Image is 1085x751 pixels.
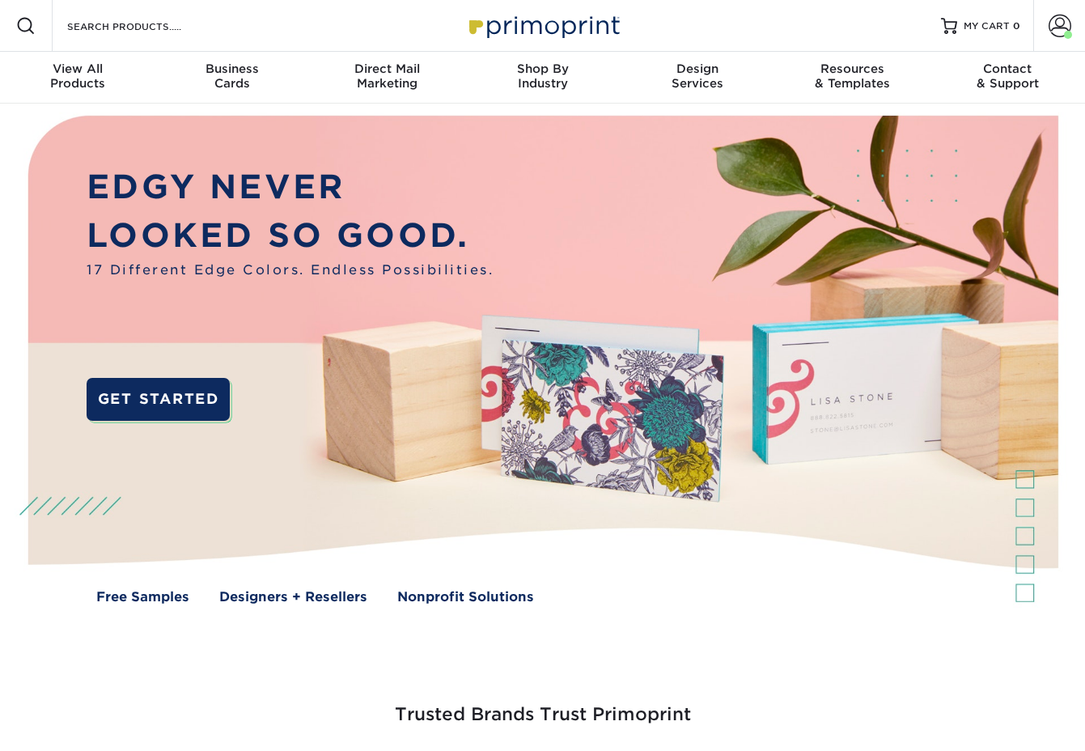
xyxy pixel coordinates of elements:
[465,62,621,91] div: Industry
[310,62,465,76] span: Direct Mail
[775,52,930,104] a: Resources& Templates
[465,52,621,104] a: Shop ByIndustry
[96,588,189,607] a: Free Samples
[620,62,775,76] span: Design
[397,588,534,607] a: Nonprofit Solutions
[155,52,311,104] a: BusinessCards
[964,19,1010,33] span: MY CART
[87,378,230,421] a: GET STARTED
[620,62,775,91] div: Services
[155,62,311,76] span: Business
[66,16,223,36] input: SEARCH PRODUCTS.....
[87,261,494,280] span: 17 Different Edge Colors. Endless Possibilities.
[87,163,494,211] p: EDGY NEVER
[620,52,775,104] a: DesignServices
[155,62,311,91] div: Cards
[310,52,465,104] a: Direct MailMarketing
[465,62,621,76] span: Shop By
[1013,20,1020,32] span: 0
[70,665,1016,745] h3: Trusted Brands Trust Primoprint
[219,588,367,607] a: Designers + Resellers
[462,8,624,43] img: Primoprint
[930,52,1085,104] a: Contact& Support
[310,62,465,91] div: Marketing
[775,62,930,91] div: & Templates
[930,62,1085,91] div: & Support
[930,62,1085,76] span: Contact
[775,62,930,76] span: Resources
[87,211,494,260] p: LOOKED SO GOOD.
